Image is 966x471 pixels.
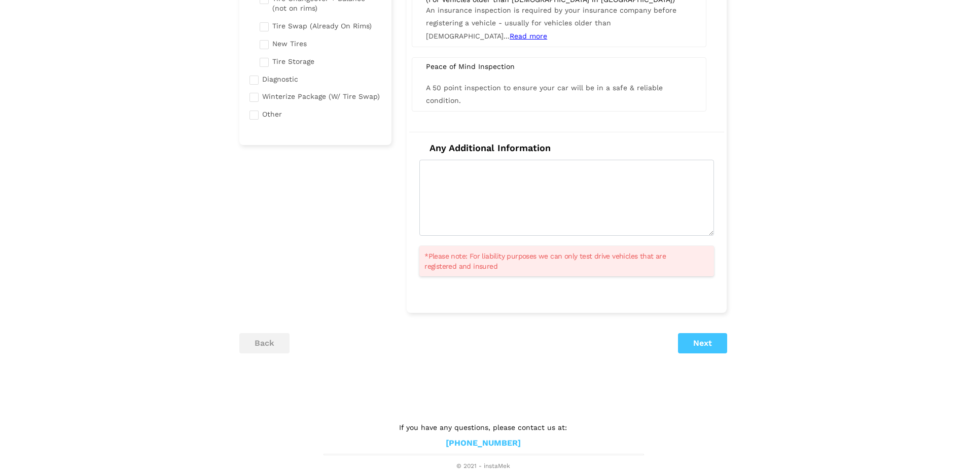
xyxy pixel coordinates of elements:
button: Next [678,333,727,353]
p: If you have any questions, please contact us at: [324,422,643,433]
span: An insurance inspection is required by your insurance company before registering a vehicle - usua... [426,6,676,40]
button: back [239,333,290,353]
h4: Any Additional Information [419,142,714,154]
div: Peace of Mind Inspection [418,62,700,71]
span: Read more [510,32,547,40]
a: [PHONE_NUMBER] [446,438,521,449]
span: *Please note: For liability purposes we can only test drive vehicles that are registered and insured [424,251,696,271]
span: A 50 point inspection to ensure your car will be in a safe & reliable condition. [426,84,663,104]
span: © 2021 - instaMek [324,462,643,470]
